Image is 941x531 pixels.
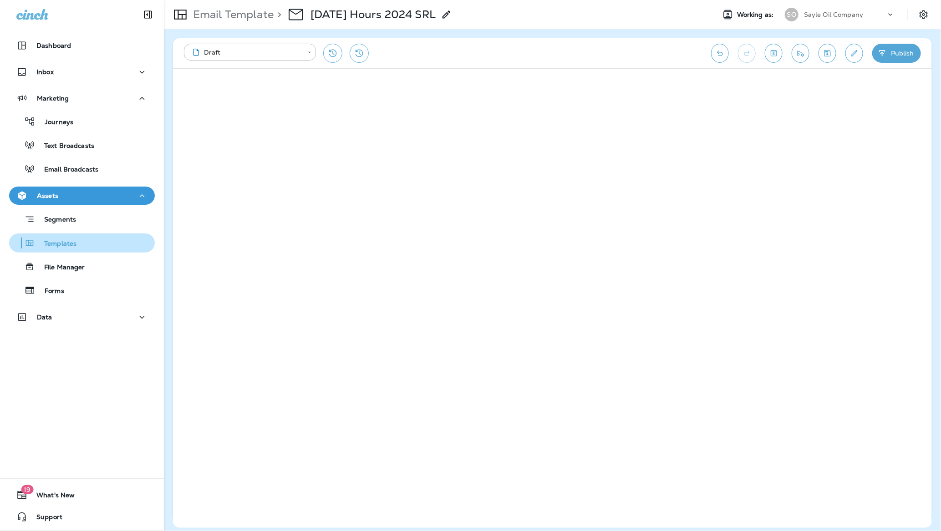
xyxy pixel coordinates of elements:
button: View Changelog [350,44,369,63]
div: July 4th Hours 2024 SRL [310,8,436,21]
button: Undo [711,44,729,63]
button: Email Broadcasts [9,159,155,178]
button: Segments [9,209,155,229]
p: Sayle Oil Company [804,11,863,18]
button: Assets [9,187,155,205]
button: Inbox [9,63,155,81]
button: Publish [872,44,921,63]
p: Segments [35,216,76,225]
button: Edit details [845,44,863,63]
p: Forms [36,287,64,296]
p: Text Broadcasts [35,142,94,151]
button: Data [9,308,155,326]
button: Collapse Sidebar [135,5,161,24]
button: File Manager [9,257,155,276]
button: Text Broadcasts [9,136,155,155]
button: Restore from previous version [323,44,342,63]
p: File Manager [35,263,85,272]
button: 19What's New [9,486,155,504]
span: 19 [21,485,33,494]
div: Draft [190,48,301,57]
p: Inbox [36,68,54,76]
p: Assets [37,192,58,199]
button: Forms [9,281,155,300]
p: Data [37,314,52,321]
p: Email Broadcasts [35,166,98,174]
button: Settings [916,6,932,23]
button: Marketing [9,89,155,107]
button: Dashboard [9,36,155,55]
button: Templates [9,233,155,253]
p: [DATE] Hours 2024 SRL [310,8,436,21]
button: Journeys [9,112,155,131]
button: Send test email [792,44,809,63]
span: What's New [27,491,75,502]
p: Dashboard [36,42,71,49]
button: Support [9,508,155,526]
p: Marketing [37,95,69,102]
button: Toggle preview [765,44,783,63]
p: Email Template [189,8,274,21]
p: Journeys [36,118,73,127]
span: Working as: [737,11,776,19]
span: Support [27,513,62,524]
p: > [274,8,281,21]
div: SO [785,8,799,21]
button: Save [819,44,836,63]
p: Templates [35,240,76,248]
